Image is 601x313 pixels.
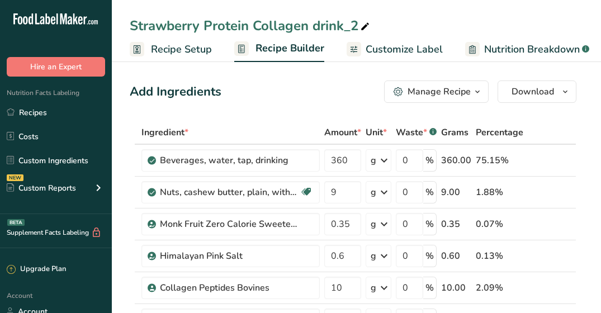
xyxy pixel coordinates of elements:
div: Waste [396,126,437,139]
div: g [371,281,376,295]
div: Nuts, cashew butter, plain, without salt added [160,186,300,199]
div: Monk Fruit Zero Calorie Sweetener [160,217,300,231]
div: 9.00 [441,186,471,199]
div: 0.35 [441,217,471,231]
div: 75.15% [476,154,523,167]
div: Strawberry Protein Collagen drink_2 [130,16,372,36]
span: Amount [324,126,361,139]
span: Customize Label [366,42,443,57]
span: Recipe Setup [151,42,212,57]
div: 10.00 [441,281,471,295]
div: BETA [7,219,25,226]
a: Nutrition Breakdown [465,37,589,62]
span: Recipe Builder [255,41,324,56]
div: Beverages, water, tap, drinking [160,154,300,167]
div: Custom Reports [7,182,76,194]
span: Ingredient [141,126,188,139]
iframe: Intercom live chat [563,275,590,302]
a: Recipe Builder [234,36,324,63]
button: Download [498,80,576,103]
div: Himalayan Pink Salt [160,249,300,263]
button: Manage Recipe [384,80,489,103]
div: Add Ingredients [130,83,221,101]
div: 0.60 [441,249,471,263]
div: Upgrade Plan [7,264,66,275]
span: Download [512,85,554,98]
div: g [371,217,376,231]
div: g [371,154,376,167]
div: g [371,249,376,263]
div: 0.07% [476,217,523,231]
div: 0.13% [476,249,523,263]
span: Grams [441,126,469,139]
button: Hire an Expert [7,57,105,77]
div: 2.09% [476,281,523,295]
span: Percentage [476,126,523,139]
a: Customize Label [347,37,443,62]
div: Manage Recipe [408,85,471,98]
div: g [371,186,376,199]
div: 360.00 [441,154,471,167]
span: Nutrition Breakdown [484,42,580,57]
div: NEW [7,174,23,181]
div: Collagen Peptides Bovines [160,281,300,295]
span: Unit [366,126,387,139]
a: Recipe Setup [130,37,212,62]
div: 1.88% [476,186,523,199]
